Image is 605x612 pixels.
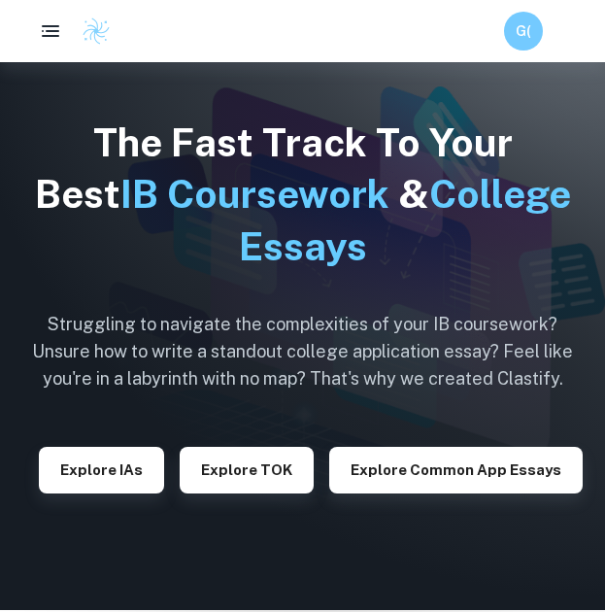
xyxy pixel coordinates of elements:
[329,447,583,493] button: Explore Common App essays
[39,459,164,478] a: Explore IAs
[504,12,543,51] button: G(
[180,447,314,493] button: Explore TOK
[329,459,583,478] a: Explore Common App essays
[239,171,571,268] span: College Essays
[23,311,582,392] h6: Struggling to navigate the complexities of your IB coursework? Unsure how to write a standout col...
[23,117,582,272] h1: The Fast Track To Your Best &
[82,17,111,46] img: Clastify logo
[70,17,111,46] a: Clastify logo
[120,171,389,217] span: IB Coursework
[513,20,535,42] h6: G(
[39,447,164,493] button: Explore IAs
[180,459,314,478] a: Explore TOK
